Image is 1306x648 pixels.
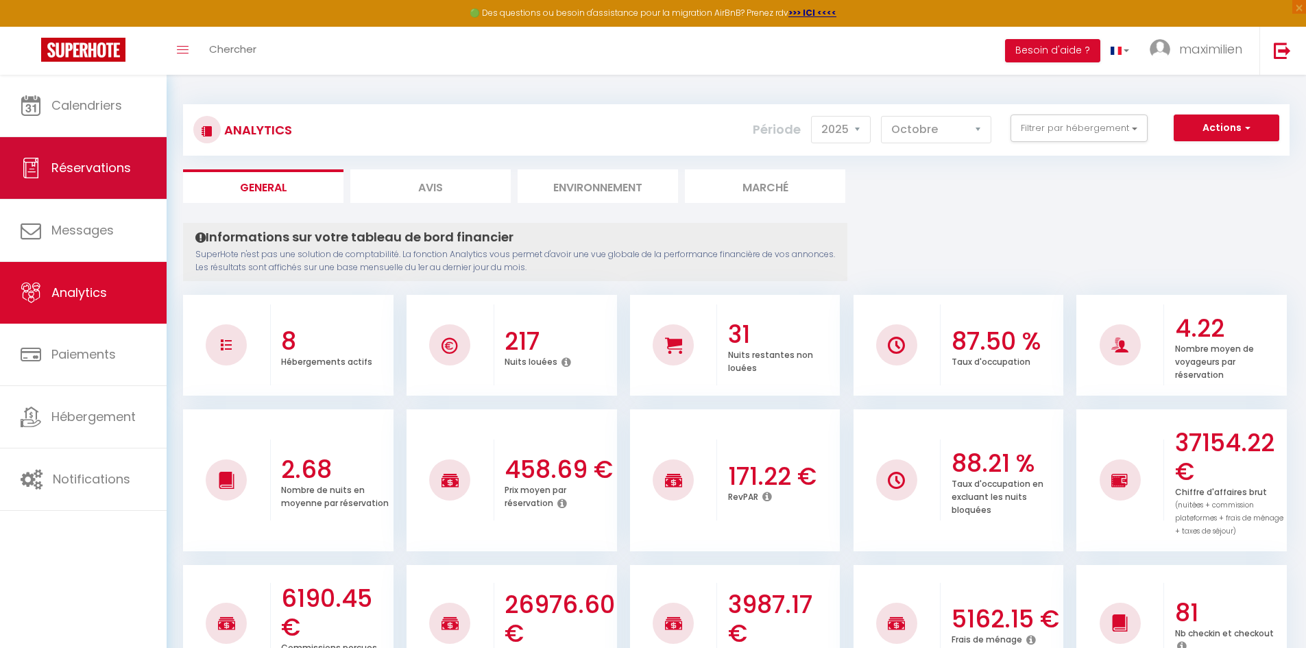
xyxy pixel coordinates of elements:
[888,472,905,489] img: NO IMAGE
[1150,39,1170,60] img: ...
[952,475,1043,516] p: Taux d'occupation en excluant les nuits bloquées
[1175,483,1283,537] p: Chiffre d'affaires brut
[788,7,836,19] a: >>> ICI <<<<
[281,353,372,368] p: Hébergements actifs
[221,115,292,145] h3: Analytics
[51,408,136,425] span: Hébergement
[952,449,1061,478] h3: 88.21 %
[505,353,557,368] p: Nuits louées
[753,115,801,145] label: Période
[1179,40,1242,58] span: maximilien
[281,455,390,484] h3: 2.68
[51,221,114,239] span: Messages
[728,590,837,648] h3: 3987.17 €
[1111,472,1128,488] img: NO IMAGE
[1005,39,1100,62] button: Besoin d'aide ?
[1175,599,1284,627] h3: 81
[518,169,678,203] li: Environnement
[1139,27,1259,75] a: ... maximilien
[1011,115,1148,142] button: Filtrer par hébergement
[41,38,125,62] img: Super Booking
[505,327,614,356] h3: 217
[728,462,837,491] h3: 171.22 €
[1175,340,1254,381] p: Nombre moyen de voyageurs par réservation
[51,97,122,114] span: Calendriers
[1175,314,1284,343] h3: 4.22
[505,590,614,648] h3: 26976.60 €
[952,327,1061,356] h3: 87.50 %
[1274,42,1291,59] img: logout
[728,488,758,503] p: RevPAR
[281,481,389,509] p: Nombre de nuits en moyenne par réservation
[195,248,835,274] p: SuperHote n'est pas une solution de comptabilité. La fonction Analytics vous permet d'avoir une v...
[685,169,845,203] li: Marché
[1174,115,1279,142] button: Actions
[221,339,232,350] img: NO IMAGE
[1175,500,1283,536] span: (nuitées + commission plateformes + frais de ménage + taxes de séjour)
[195,230,835,245] h4: Informations sur votre tableau de bord financier
[199,27,267,75] a: Chercher
[209,42,256,56] span: Chercher
[952,605,1061,634] h3: 5162.15 €
[1175,625,1274,639] p: Nb checkin et checkout
[51,159,131,176] span: Réservations
[505,481,566,509] p: Prix moyen par réservation
[51,346,116,363] span: Paiements
[281,327,390,356] h3: 8
[183,169,343,203] li: General
[1175,429,1284,486] h3: 37154.22 €
[350,169,511,203] li: Avis
[505,455,614,484] h3: 458.69 €
[728,320,837,349] h3: 31
[53,470,130,488] span: Notifications
[952,631,1022,645] p: Frais de ménage
[281,584,390,642] h3: 6190.45 €
[952,353,1030,368] p: Taux d'occupation
[51,284,107,301] span: Analytics
[728,346,813,374] p: Nuits restantes non louées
